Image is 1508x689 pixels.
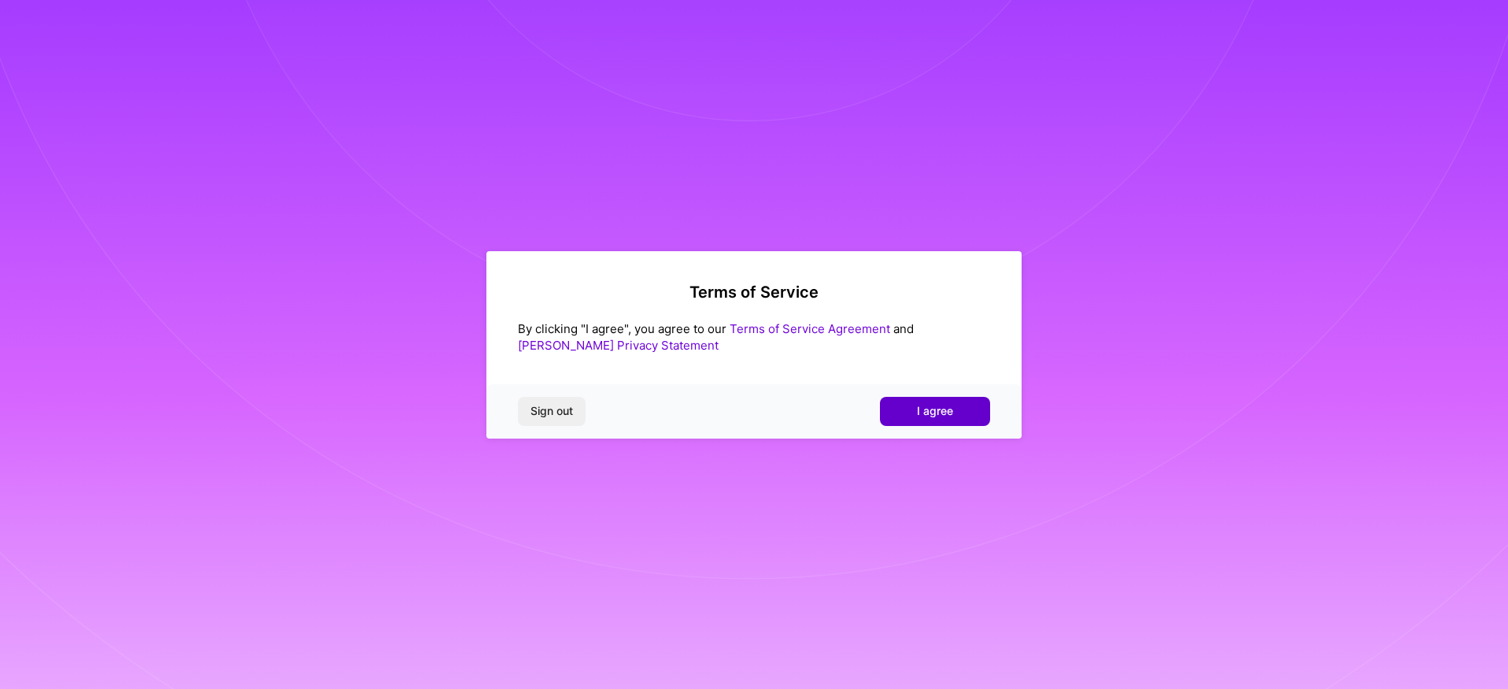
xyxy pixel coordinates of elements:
a: Terms of Service Agreement [730,321,890,336]
button: Sign out [518,397,586,425]
a: [PERSON_NAME] Privacy Statement [518,338,719,353]
span: Sign out [530,403,573,419]
div: By clicking "I agree", you agree to our and [518,320,990,354]
span: I agree [917,403,953,419]
h2: Terms of Service [518,283,990,302]
button: I agree [880,397,990,425]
